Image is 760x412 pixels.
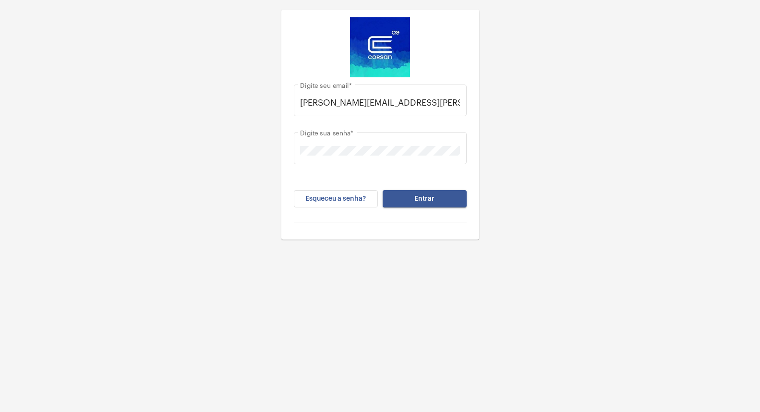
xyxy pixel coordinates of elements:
[300,98,460,108] input: Digite seu email
[350,17,410,77] img: d4669ae0-8c07-2337-4f67-34b0df7f5ae4.jpeg
[414,195,434,202] span: Entrar
[305,195,366,202] span: Esqueceu a senha?
[294,190,378,207] button: Esqueceu a senha?
[383,190,467,207] button: Entrar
